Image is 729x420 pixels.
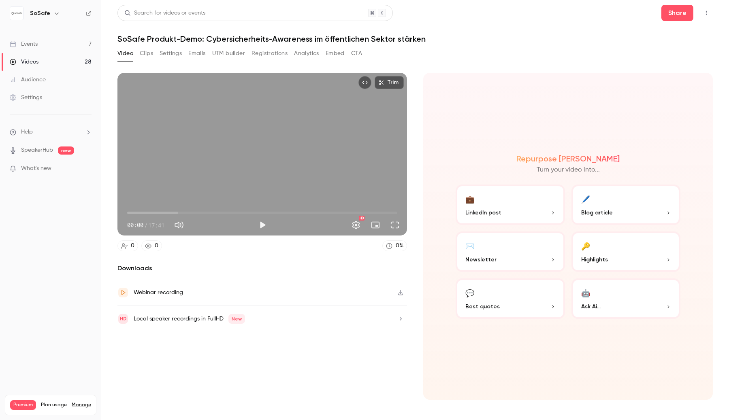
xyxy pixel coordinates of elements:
[359,216,364,221] div: HD
[10,58,38,66] div: Videos
[456,185,565,225] button: 💼LinkedIn post
[571,278,681,319] button: 🤖Ask Ai...
[581,193,590,205] div: 🖊️
[10,128,92,136] li: help-dropdown-opener
[456,278,565,319] button: 💬Best quotes
[465,208,501,217] span: LinkedIn post
[358,76,371,89] button: Embed video
[140,47,153,60] button: Clips
[134,314,245,324] div: Local speaker recordings in FullHD
[254,217,271,233] button: Play
[252,47,288,60] button: Registrations
[21,164,51,173] span: What's new
[465,286,474,299] div: 💬
[581,302,601,311] span: Ask Ai...
[382,240,407,251] a: 0%
[581,208,613,217] span: Blog article
[10,76,46,84] div: Audience
[456,231,565,272] button: ✉️Newsletter
[465,302,500,311] span: Best quotes
[571,185,681,225] button: 🖊️Blog article
[10,40,38,48] div: Events
[171,217,187,233] button: Mute
[144,221,147,229] span: /
[465,193,474,205] div: 💼
[117,263,407,273] h2: Downloads
[41,402,67,408] span: Plan usage
[124,9,205,17] div: Search for videos or events
[348,217,364,233] button: Settings
[387,217,403,233] button: Full screen
[21,146,53,155] a: SpeakerHub
[10,7,23,20] img: SoSafe
[155,242,158,250] div: 0
[661,5,693,21] button: Share
[58,146,74,155] span: new
[516,154,620,163] h2: Repurpose [PERSON_NAME]
[375,76,404,89] button: Trim
[160,47,182,60] button: Settings
[188,47,205,60] button: Emails
[141,240,162,251] a: 0
[581,286,590,299] div: 🤖
[212,47,245,60] button: UTM builder
[148,221,164,229] span: 17:41
[117,47,133,60] button: Video
[465,240,474,252] div: ✉️
[537,165,600,175] p: Turn your video into...
[134,288,183,297] div: Webinar recording
[396,242,403,250] div: 0 %
[465,255,497,264] span: Newsletter
[326,47,345,60] button: Embed
[30,9,50,17] h6: SoSafe
[131,242,134,250] div: 0
[700,6,713,19] button: Top Bar Actions
[117,240,138,251] a: 0
[228,314,245,324] span: New
[127,221,164,229] div: 00:00
[294,47,319,60] button: Analytics
[581,255,608,264] span: Highlights
[10,93,42,102] div: Settings
[21,128,33,136] span: Help
[367,217,384,233] button: Turn on miniplayer
[127,221,143,229] span: 00:00
[117,34,713,44] h1: SoSafe Produkt-Demo: Cybersicherheits-Awareness im öffentlichen Sektor stärken
[351,47,362,60] button: CTA
[10,400,36,410] span: Premium
[581,240,590,252] div: 🔑
[72,402,91,408] a: Manage
[571,231,681,272] button: 🔑Highlights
